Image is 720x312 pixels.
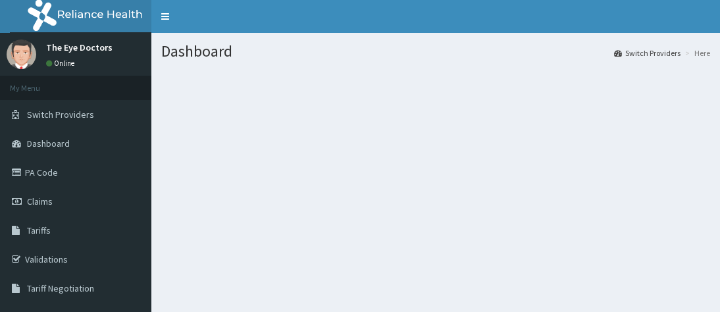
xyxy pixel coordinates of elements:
[27,109,94,120] span: Switch Providers
[27,138,70,149] span: Dashboard
[682,47,710,59] li: Here
[614,47,681,59] a: Switch Providers
[27,224,51,236] span: Tariffs
[7,39,36,69] img: User Image
[161,43,710,60] h1: Dashboard
[27,282,94,294] span: Tariff Negotiation
[27,195,53,207] span: Claims
[46,43,113,52] p: The Eye Doctors
[46,59,78,68] a: Online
